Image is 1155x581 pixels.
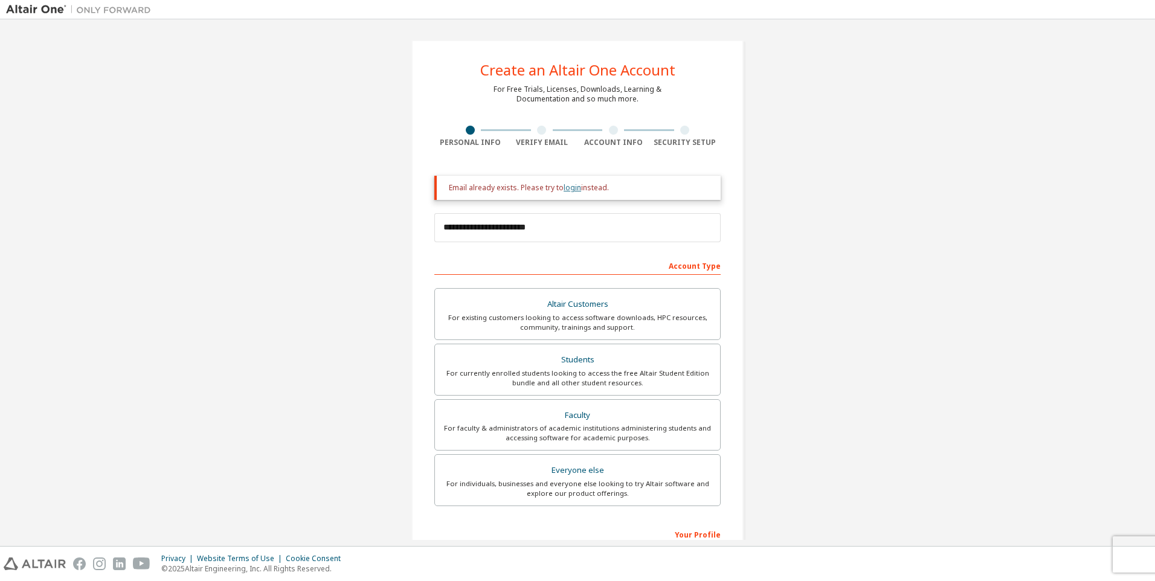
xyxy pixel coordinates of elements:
[564,182,581,193] a: login
[161,554,197,563] div: Privacy
[442,462,713,479] div: Everyone else
[4,557,66,570] img: altair_logo.svg
[442,313,713,332] div: For existing customers looking to access software downloads, HPC resources, community, trainings ...
[133,557,150,570] img: youtube.svg
[113,557,126,570] img: linkedin.svg
[6,4,157,16] img: Altair One
[434,255,721,275] div: Account Type
[442,423,713,443] div: For faculty & administrators of academic institutions administering students and accessing softwa...
[442,296,713,313] div: Altair Customers
[434,524,721,544] div: Your Profile
[286,554,348,563] div: Cookie Consent
[197,554,286,563] div: Website Terms of Use
[93,557,106,570] img: instagram.svg
[480,63,675,77] div: Create an Altair One Account
[442,368,713,388] div: For currently enrolled students looking to access the free Altair Student Edition bundle and all ...
[442,351,713,368] div: Students
[494,85,661,104] div: For Free Trials, Licenses, Downloads, Learning & Documentation and so much more.
[73,557,86,570] img: facebook.svg
[649,138,721,147] div: Security Setup
[577,138,649,147] div: Account Info
[449,183,711,193] div: Email already exists. Please try to instead.
[442,407,713,424] div: Faculty
[434,138,506,147] div: Personal Info
[506,138,578,147] div: Verify Email
[442,479,713,498] div: For individuals, businesses and everyone else looking to try Altair software and explore our prod...
[161,563,348,574] p: © 2025 Altair Engineering, Inc. All Rights Reserved.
